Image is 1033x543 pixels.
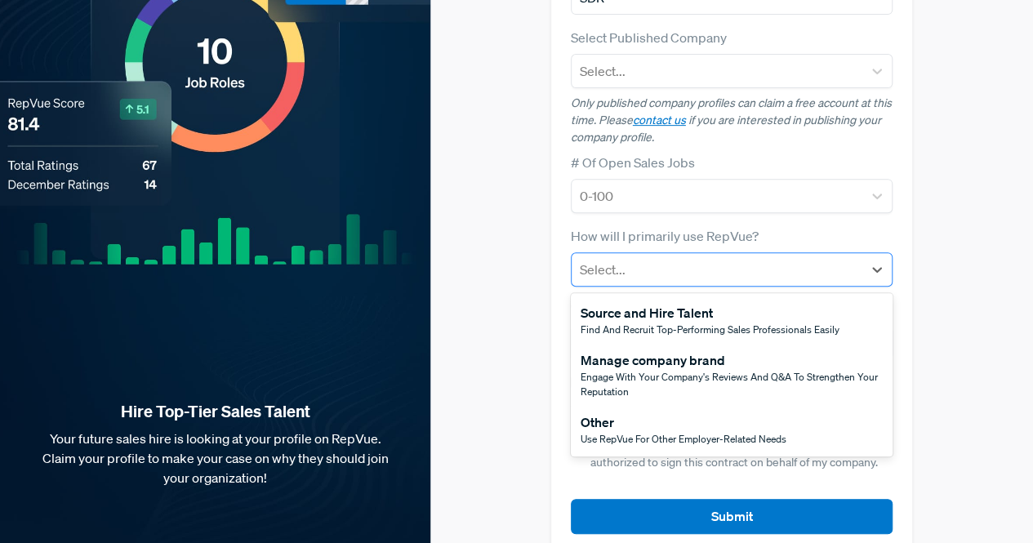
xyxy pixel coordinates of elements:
span: Find and recruit top-performing sales professionals easily [581,323,839,336]
p: Your future sales hire is looking at your profile on RepVue. Claim your profile to make your case... [26,429,404,487]
label: # Of Open Sales Jobs [571,153,695,172]
div: Source and Hire Talent [581,303,839,323]
span: Use RepVue for other employer-related needs [581,432,786,446]
a: contact us [633,113,686,127]
button: Submit [571,499,893,534]
label: Select Published Company [571,28,727,47]
div: Manage company brand [581,350,884,370]
div: Other [581,412,786,432]
span: Engage with your company's reviews and Q&A to strengthen your reputation [581,370,878,398]
strong: Hire Top-Tier Sales Talent [26,401,404,422]
p: Only published company profiles can claim a free account at this time. Please if you are interest... [571,95,893,146]
label: How will I primarily use RepVue? [571,226,759,246]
